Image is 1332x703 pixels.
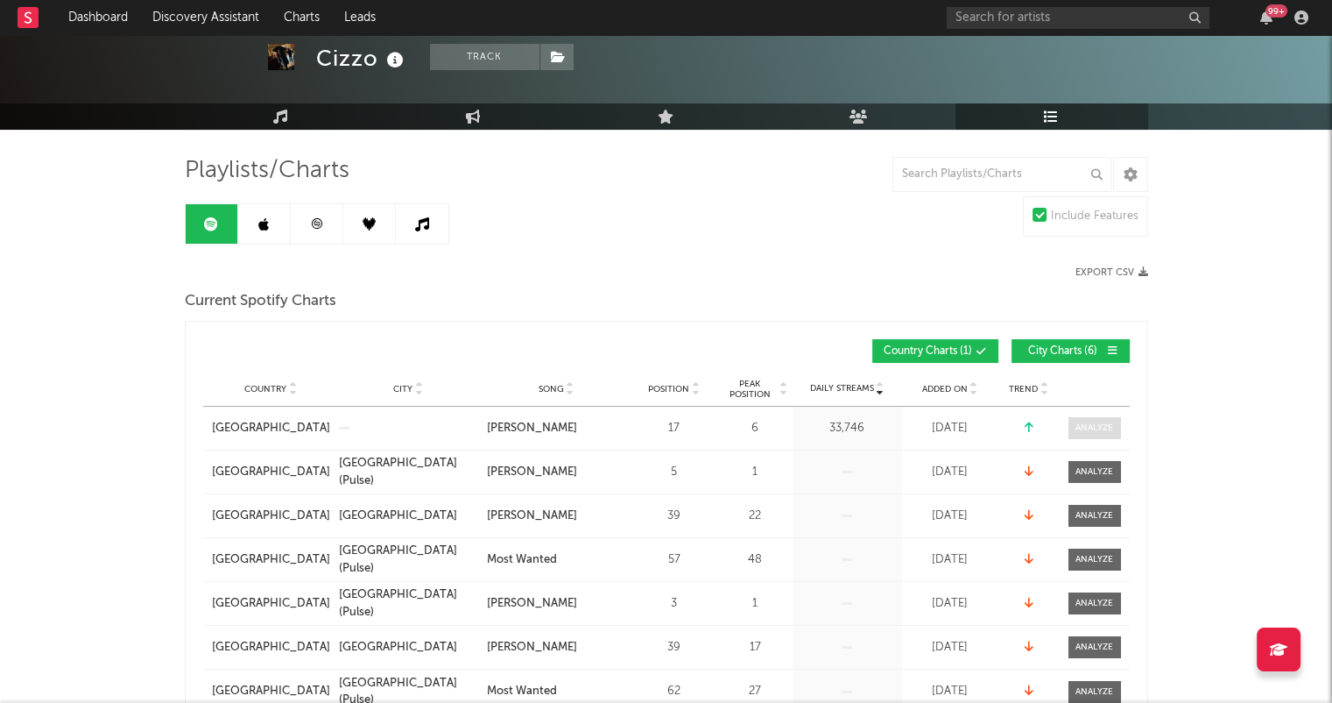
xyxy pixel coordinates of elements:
div: 6 [722,420,788,437]
a: [GEOGRAPHIC_DATA] (Pulse) [339,543,478,577]
span: Country [244,384,286,394]
div: [DATE] [906,639,994,657]
span: Position [648,384,689,394]
span: Country Charts ( 1 ) [884,346,972,357]
a: [PERSON_NAME] [487,508,626,525]
a: [GEOGRAPHIC_DATA] [212,595,330,613]
div: [GEOGRAPHIC_DATA] [339,639,457,657]
div: 17 [635,420,714,437]
div: [PERSON_NAME] [487,420,577,437]
div: [DATE] [906,508,994,525]
div: [PERSON_NAME] [487,639,577,657]
span: Current Spotify Charts [185,291,336,312]
a: [GEOGRAPHIC_DATA] [339,639,478,657]
div: Cizzo [316,44,408,73]
div: Most Wanted [487,551,557,569]
a: [GEOGRAPHIC_DATA] [212,683,330,700]
span: Trend [1009,384,1038,394]
a: [PERSON_NAME] [487,420,626,437]
input: Search for artists [947,7,1209,29]
a: [PERSON_NAME] [487,595,626,613]
span: City Charts ( 6 ) [1023,346,1103,357]
div: 3 [635,595,714,613]
span: Playlists/Charts [185,160,349,181]
a: [GEOGRAPHIC_DATA] (Pulse) [339,586,478,621]
div: Include Features [1051,206,1138,227]
div: 22 [722,508,788,525]
div: [PERSON_NAME] [487,464,577,481]
div: 62 [635,683,714,700]
a: [PERSON_NAME] [487,639,626,657]
a: [GEOGRAPHIC_DATA] [212,420,330,437]
span: Added On [922,384,968,394]
div: [DATE] [906,551,994,569]
button: Track [430,44,539,70]
a: [GEOGRAPHIC_DATA] [212,508,330,525]
div: 1 [722,595,788,613]
a: Most Wanted [487,683,626,700]
div: [DATE] [906,683,994,700]
div: 39 [635,639,714,657]
a: [GEOGRAPHIC_DATA] [212,639,330,657]
span: Daily Streams [810,382,874,395]
div: 27 [722,683,788,700]
span: Peak Position [722,379,778,400]
span: Song [539,384,564,394]
div: 99 + [1265,4,1287,18]
div: Most Wanted [487,683,557,700]
button: Country Charts(1) [872,339,998,363]
div: [PERSON_NAME] [487,508,577,525]
div: [DATE] [906,420,994,437]
a: [PERSON_NAME] [487,464,626,481]
div: [DATE] [906,464,994,481]
div: [GEOGRAPHIC_DATA] [339,508,457,525]
a: Most Wanted [487,551,626,569]
input: Search Playlists/Charts [892,157,1111,192]
a: [GEOGRAPHIC_DATA] (Pulse) [339,455,478,489]
div: [DATE] [906,595,994,613]
button: Export CSV [1075,267,1148,278]
a: [GEOGRAPHIC_DATA] [339,508,478,525]
div: 1 [722,464,788,481]
div: [PERSON_NAME] [487,595,577,613]
span: City [393,384,412,394]
div: 57 [635,551,714,569]
button: 99+ [1260,11,1272,25]
div: 48 [722,551,788,569]
button: City Charts(6) [1011,339,1130,363]
div: 5 [635,464,714,481]
div: 33,746 [797,420,898,437]
a: [GEOGRAPHIC_DATA] [212,551,330,569]
a: [GEOGRAPHIC_DATA] [212,464,330,481]
div: 39 [635,508,714,525]
div: 17 [722,639,788,657]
